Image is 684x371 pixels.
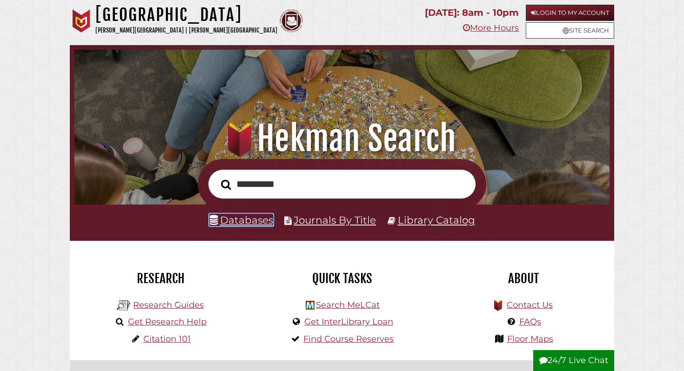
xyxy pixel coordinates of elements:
p: [DATE]: 8am - 10pm [425,5,519,21]
a: Site Search [526,22,614,39]
a: Research Guides [133,300,204,310]
a: Contact Us [507,300,553,310]
a: Databases [209,214,273,226]
a: FAQs [519,317,541,327]
a: More Hours [463,23,519,33]
img: Hekman Library Logo [306,301,315,310]
a: Citation 101 [143,334,191,344]
a: Get Research Help [128,317,207,327]
img: Calvin University [70,9,93,33]
i: Search [221,179,231,190]
img: Hekman Library Logo [117,298,131,312]
h2: Research [77,271,244,286]
p: [PERSON_NAME][GEOGRAPHIC_DATA] | [PERSON_NAME][GEOGRAPHIC_DATA] [95,25,277,36]
a: Floor Maps [507,334,553,344]
a: Login to My Account [526,5,614,21]
img: Calvin Theological Seminary [280,9,303,33]
h2: About [440,271,607,286]
h1: [GEOGRAPHIC_DATA] [95,5,277,25]
a: Library Catalog [398,214,475,226]
a: Find Course Reserves [303,334,394,344]
h1: Hekman Search [85,118,599,159]
h2: Quick Tasks [258,271,426,286]
button: Search [216,177,236,192]
a: Search MeLCat [316,300,380,310]
a: Journals By Title [294,214,376,226]
a: Get InterLibrary Loan [304,317,393,327]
